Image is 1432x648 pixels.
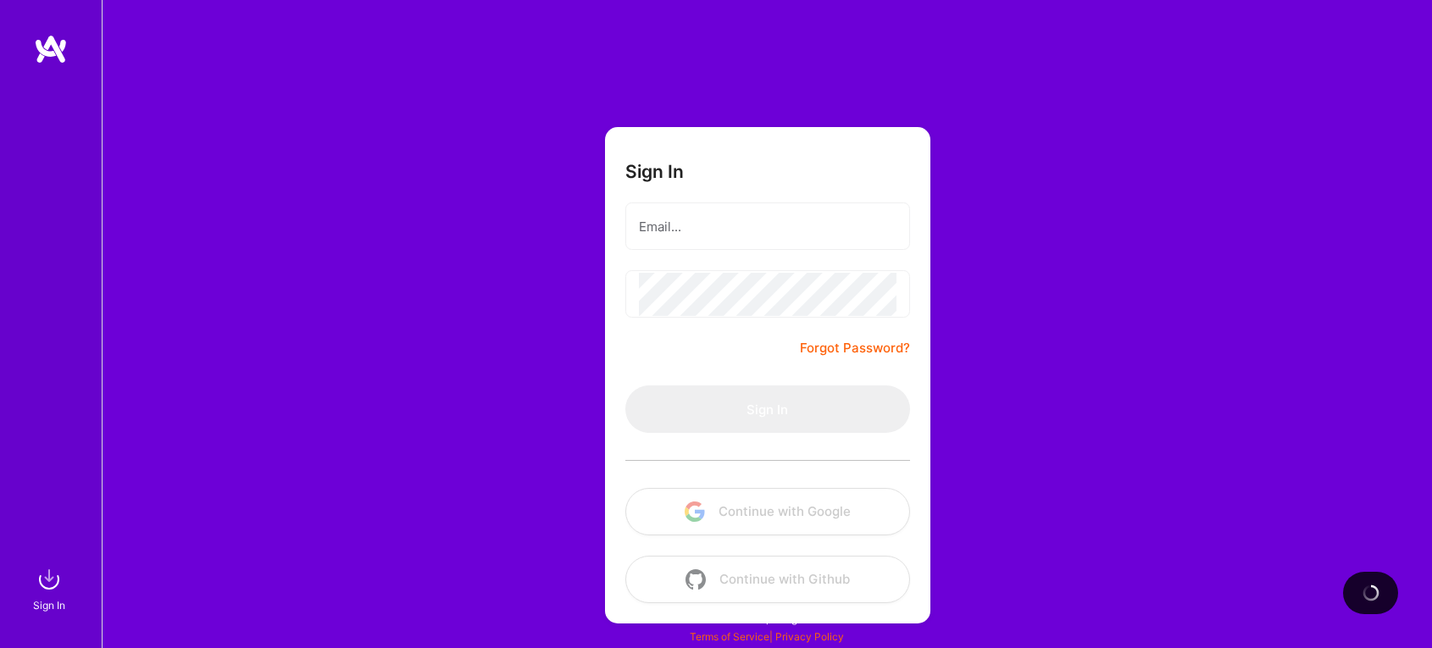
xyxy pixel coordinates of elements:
[32,562,66,596] img: sign in
[625,385,910,433] button: Sign In
[775,630,844,643] a: Privacy Policy
[625,556,910,603] button: Continue with Github
[625,161,684,182] h3: Sign In
[102,597,1432,640] div: © 2025 ATeams Inc., All rights reserved.
[36,562,66,614] a: sign inSign In
[639,205,896,248] input: Email...
[33,596,65,614] div: Sign In
[685,501,705,522] img: icon
[690,630,844,643] span: |
[690,630,769,643] a: Terms of Service
[34,34,68,64] img: logo
[800,338,910,358] a: Forgot Password?
[685,569,706,590] img: icon
[625,488,910,535] button: Continue with Google
[1361,583,1381,603] img: loading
